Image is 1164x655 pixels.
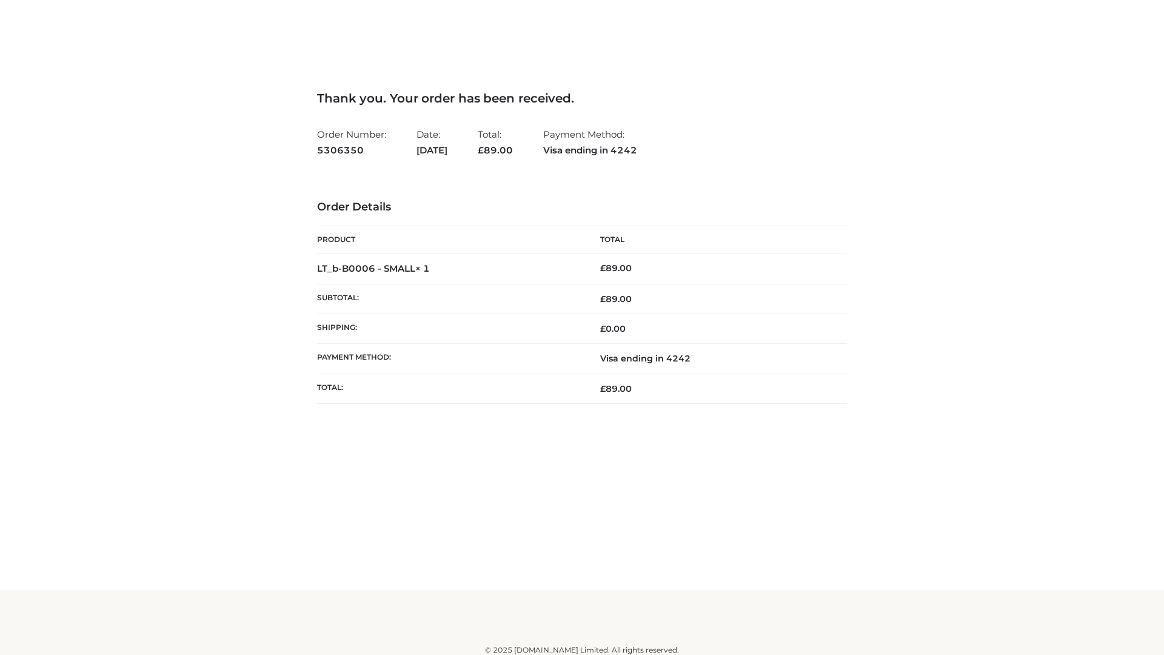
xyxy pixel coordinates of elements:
strong: [DATE] [416,143,447,158]
span: £ [600,263,606,274]
span: 89.00 [600,383,632,394]
th: Total: [317,374,582,403]
td: Visa ending in 4242 [582,344,847,374]
li: Payment Method: [543,124,637,161]
bdi: 89.00 [600,263,632,274]
span: 89.00 [478,144,513,156]
strong: × 1 [415,263,430,274]
li: Date: [416,124,447,161]
span: £ [600,294,606,304]
li: Total: [478,124,513,161]
th: Payment method: [317,344,582,374]
h3: Thank you. Your order has been received. [317,91,847,106]
bdi: 0.00 [600,323,626,334]
span: £ [600,383,606,394]
strong: Visa ending in 4242 [543,143,637,158]
th: Total [582,226,847,254]
th: Subtotal: [317,284,582,314]
th: Product [317,226,582,254]
span: 89.00 [600,294,632,304]
h3: Order Details [317,201,847,214]
th: Shipping: [317,314,582,344]
span: £ [478,144,484,156]
strong: LT_b-B0006 - SMALL [317,263,430,274]
span: £ [600,323,606,334]
strong: 5306350 [317,143,386,158]
li: Order Number: [317,124,386,161]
